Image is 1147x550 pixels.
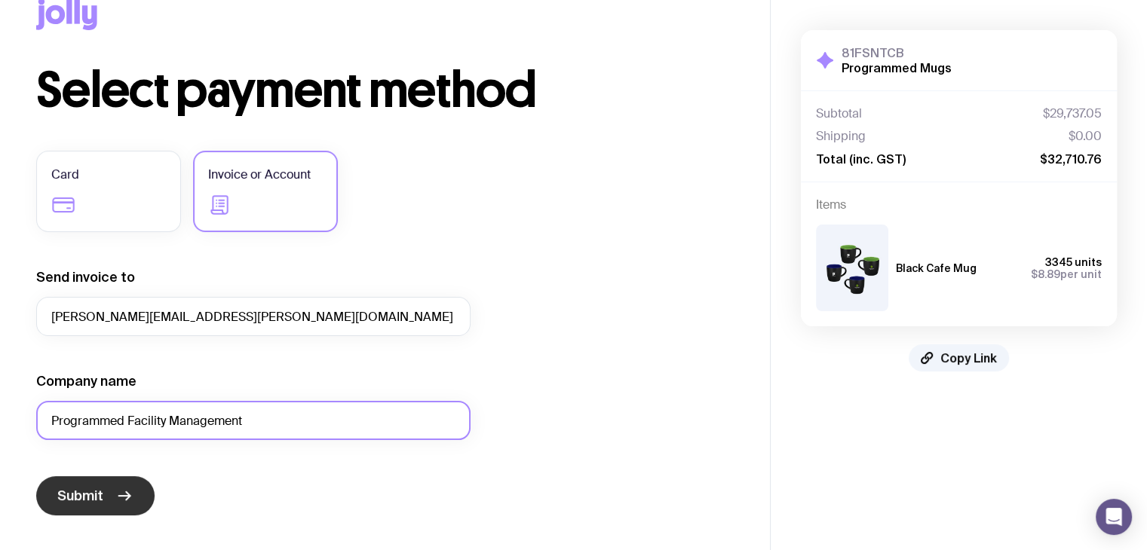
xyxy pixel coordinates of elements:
[1031,268,1060,280] span: $8.89
[36,268,135,286] label: Send invoice to
[816,197,1102,212] h4: Items
[816,151,906,167] span: Total (inc. GST)
[1045,256,1102,268] span: 3345 units
[51,166,79,184] span: Card
[36,401,471,440] input: Your company name
[36,476,155,515] button: Submit
[36,372,136,390] label: Company name
[1043,106,1102,121] span: $29,737.05
[1040,151,1102,167] span: $32,710.76
[1069,129,1102,144] span: $0.00
[57,487,103,505] span: Submit
[816,106,862,121] span: Subtotal
[1096,499,1132,535] div: Open Intercom Messenger
[940,350,997,365] span: Copy Link
[842,60,952,75] h2: Programmed Mugs
[208,166,311,184] span: Invoice or Account
[36,66,734,115] h1: Select payment method
[36,297,471,336] input: accounts@company.com
[1031,268,1102,280] span: per unit
[842,45,952,60] h3: 81FSNTCB
[816,129,866,144] span: Shipping
[909,344,1009,371] button: Copy Link
[896,262,977,274] h3: Black Cafe Mug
